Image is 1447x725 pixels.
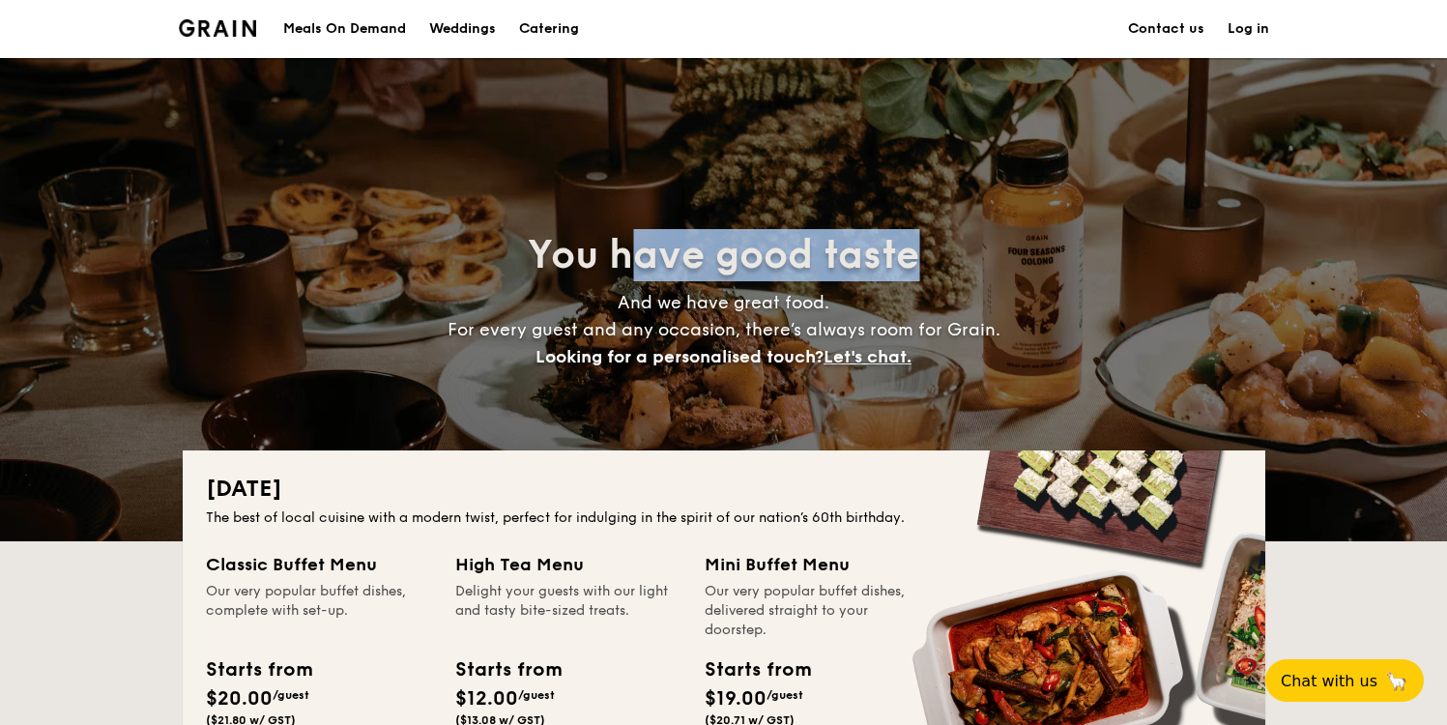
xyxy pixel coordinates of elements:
div: High Tea Menu [455,551,681,578]
span: /guest [767,688,803,702]
div: Classic Buffet Menu [206,551,432,578]
span: Looking for a personalised touch? [535,346,824,367]
a: Logotype [179,19,257,37]
div: Starts from [705,655,810,684]
span: And we have great food. For every guest and any occasion, there’s always room for Grain. [448,292,1000,367]
img: Grain [179,19,257,37]
div: Our very popular buffet dishes, delivered straight to your doorstep. [705,582,931,640]
span: $20.00 [206,687,273,710]
button: Chat with us🦙 [1265,659,1424,702]
span: /guest [518,688,555,702]
span: 🦙 [1385,670,1408,692]
span: /guest [273,688,309,702]
span: $19.00 [705,687,767,710]
div: Delight your guests with our light and tasty bite-sized treats. [455,582,681,640]
span: Let's chat. [824,346,912,367]
div: Starts from [206,655,311,684]
div: Our very popular buffet dishes, complete with set-up. [206,582,432,640]
span: You have good taste [528,232,919,278]
span: Chat with us [1281,672,1377,690]
div: Mini Buffet Menu [705,551,931,578]
div: The best of local cuisine with a modern twist, perfect for indulging in the spirit of our nation’... [206,508,1242,528]
div: Starts from [455,655,561,684]
span: $12.00 [455,687,518,710]
h2: [DATE] [206,474,1242,505]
